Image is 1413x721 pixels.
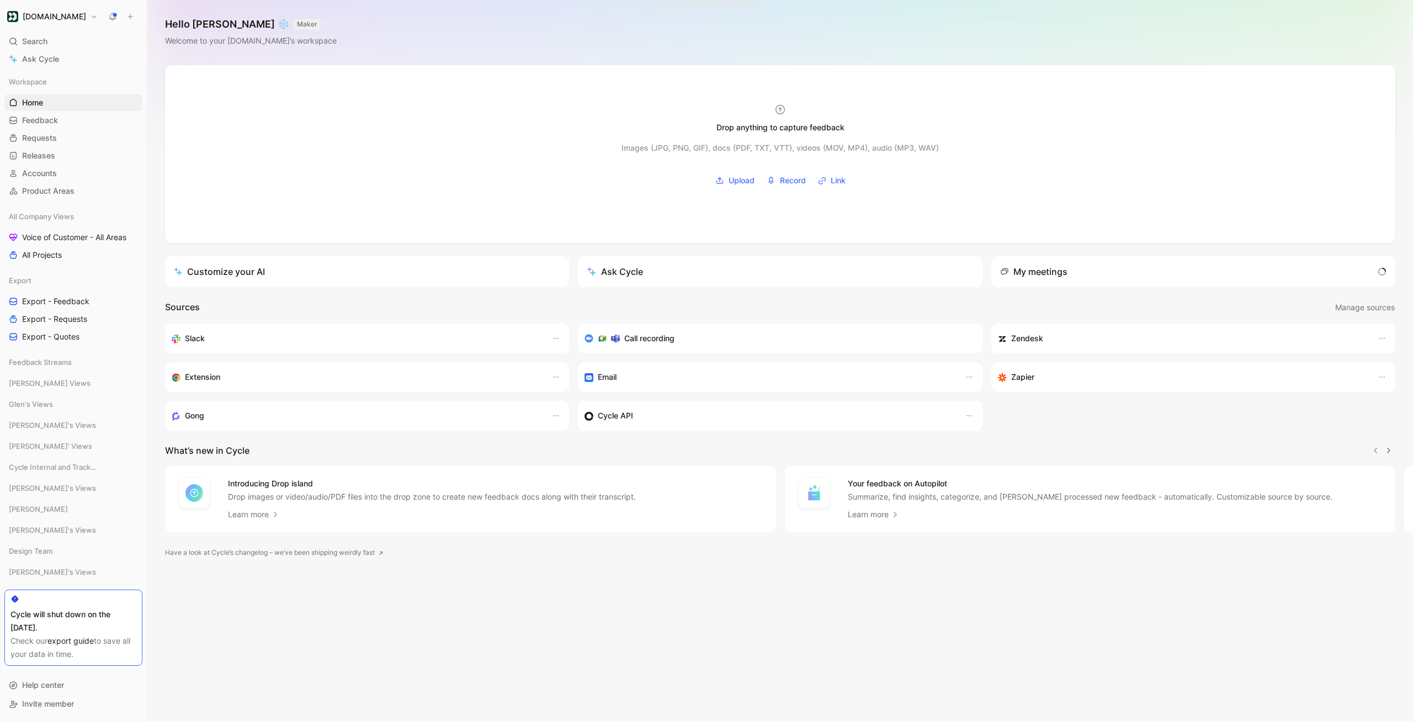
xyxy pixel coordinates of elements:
[4,328,142,345] a: Export - Quotes
[587,265,643,278] div: Ask Cycle
[4,480,142,496] div: [PERSON_NAME]'s Views
[9,441,92,452] span: [PERSON_NAME]' Views
[4,112,142,129] a: Feedback
[22,115,58,126] span: Feedback
[172,370,540,384] div: Capture feedback from anywhere on the web
[22,132,57,144] span: Requests
[4,33,142,50] div: Search
[165,18,337,31] h1: Hello [PERSON_NAME] ❄️
[9,399,53,410] span: Glen's Views
[9,462,97,473] span: Cycle Internal and Tracking
[831,174,846,187] span: Link
[585,409,953,422] div: Sync accounts & send feedback from custom sources. Get inspired by our favorite use case
[4,311,142,327] a: Export - Requests
[22,296,89,307] span: Export - Feedback
[598,370,617,384] h3: Email
[4,293,142,310] a: Export - Feedback
[624,332,674,345] h3: Call recording
[4,417,142,433] div: [PERSON_NAME]'s Views
[4,696,142,712] div: Invite member
[228,477,636,490] h4: Introducing Drop island
[4,51,142,67] a: Ask Cycle
[9,503,68,515] span: [PERSON_NAME]
[23,12,86,22] h1: [DOMAIN_NAME]
[998,332,1367,345] div: Sync accounts and create docs
[4,501,142,517] div: [PERSON_NAME]
[621,141,939,155] div: Images (JPG, PNG, GIF), docs (PDF, TXT, VTT), videos (MOV, MP4), audio (MP3, WAV)
[4,183,142,199] a: Product Areas
[165,34,337,47] div: Welcome to your [DOMAIN_NAME]’s workspace
[1011,370,1034,384] h3: Zapier
[4,375,142,391] div: [PERSON_NAME] Views
[9,483,96,494] span: [PERSON_NAME]'s Views
[165,300,200,315] h2: Sources
[4,165,142,182] a: Accounts
[22,232,126,243] span: Voice of Customer - All Areas
[598,409,633,422] h3: Cycle API
[4,73,142,90] div: Workspace
[22,52,59,66] span: Ask Cycle
[848,508,900,521] a: Learn more
[9,378,91,389] span: [PERSON_NAME] Views
[4,272,142,289] div: Export
[9,76,47,87] span: Workspace
[22,35,47,48] span: Search
[22,250,62,261] span: All Projects
[185,332,205,345] h3: Slack
[228,508,280,521] a: Learn more
[4,438,142,458] div: [PERSON_NAME]' Views
[172,409,540,422] div: Capture feedback from your incoming calls
[294,19,321,30] button: MAKER
[711,172,758,189] button: Upload
[1011,332,1043,345] h3: Zendesk
[22,699,74,708] span: Invite member
[10,634,136,661] div: Check our to save all your data in time.
[1335,301,1395,314] span: Manage sources
[4,94,142,111] a: Home
[7,11,18,22] img: Customer.io
[4,354,142,370] div: Feedback Streams
[585,332,966,345] div: Record & transcribe meetings from Zoom, Meet & Teams.
[9,524,96,536] span: [PERSON_NAME]'s Views
[4,543,142,559] div: Design Team
[4,208,142,263] div: All Company ViewsVoice of Customer - All AreasAll Projects
[998,370,1367,384] div: Capture feedback from thousands of sources with Zapier (survey results, recordings, sheets, etc).
[4,564,142,580] div: [PERSON_NAME]'s Views
[763,172,810,189] button: Record
[4,501,142,521] div: [PERSON_NAME]
[729,174,755,187] span: Upload
[4,272,142,345] div: ExportExport - FeedbackExport - RequestsExport - Quotes
[4,9,100,24] button: Customer.io[DOMAIN_NAME]
[4,543,142,563] div: Design Team
[4,229,142,246] a: Voice of Customer - All Areas
[9,420,96,431] span: [PERSON_NAME]'s Views
[1335,300,1395,315] button: Manage sources
[228,491,636,502] p: Drop images or video/audio/PDF files into the drop zone to create new feedback docs along with th...
[1000,265,1067,278] div: My meetings
[9,545,52,556] span: Design Team
[585,370,953,384] div: Forward emails to your feedback inbox
[22,185,75,197] span: Product Areas
[4,208,142,225] div: All Company Views
[814,172,849,189] button: Link
[4,459,142,475] div: Cycle Internal and Tracking
[848,491,1332,502] p: Summarize, find insights, categorize, and [PERSON_NAME] processed new feedback - automatically. C...
[22,331,79,342] span: Export - Quotes
[22,97,43,108] span: Home
[4,677,142,693] div: Help center
[185,409,204,422] h3: Gong
[4,522,142,542] div: [PERSON_NAME]'s Views
[4,375,142,395] div: [PERSON_NAME] Views
[185,370,220,384] h3: Extension
[4,354,142,374] div: Feedback Streams
[174,265,265,278] div: Customize your AI
[578,256,982,287] button: Ask Cycle
[848,477,1332,490] h4: Your feedback on Autopilot
[4,564,142,584] div: [PERSON_NAME]'s Views
[716,121,844,134] div: Drop anything to capture feedback
[165,547,384,558] a: Have a look at Cycle’s changelog – we’ve been shipping weirdly fast
[165,444,249,457] h2: What’s new in Cycle
[9,211,74,222] span: All Company Views
[22,150,55,161] span: Releases
[4,417,142,437] div: [PERSON_NAME]'s Views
